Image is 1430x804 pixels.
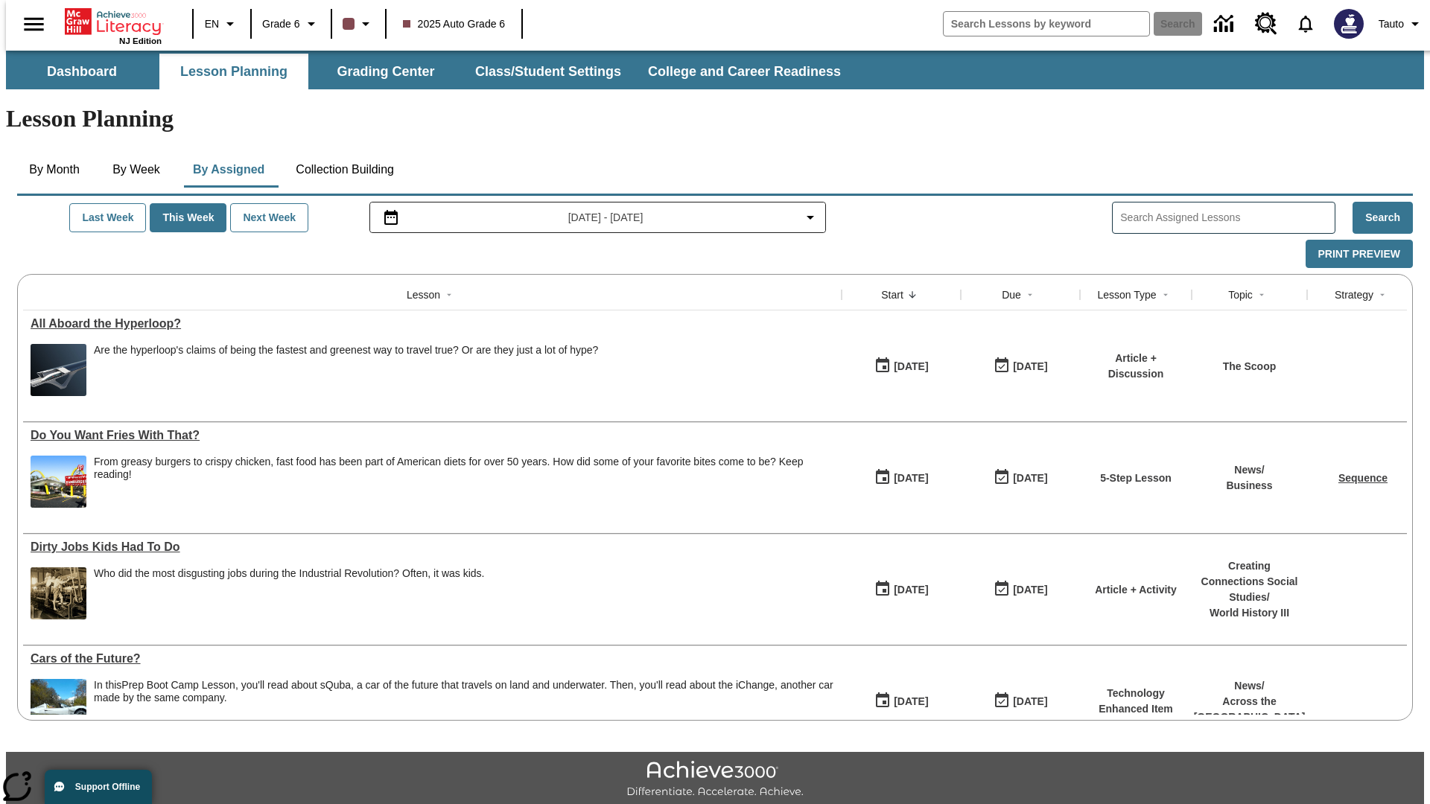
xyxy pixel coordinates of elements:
img: High-tech automobile treading water. [31,679,86,731]
button: Language: EN, Select a language [198,10,246,37]
button: Profile/Settings [1373,10,1430,37]
span: 2025 Auto Grade 6 [403,16,506,32]
p: Article + Activity [1095,582,1177,598]
button: 07/20/26: Last day the lesson can be accessed [988,464,1052,492]
a: Resource Center, Will open in new tab [1246,4,1286,44]
a: Do You Want Fries With That?, Lessons [31,429,834,442]
div: Are the hyperloop's claims of being the fastest and greenest way to travel true? Or are they just... [94,344,598,396]
div: Who did the most disgusting jobs during the Industrial Revolution? Often, it was kids. [94,567,485,619]
div: [DATE] [1013,581,1047,599]
button: 06/30/26: Last day the lesson can be accessed [988,352,1052,380]
img: Avatar [1334,9,1364,39]
div: Start [881,287,903,302]
svg: Collapse Date Range Filter [801,208,819,226]
button: 07/21/25: First time the lesson was available [869,352,933,380]
button: Dashboard [7,54,156,89]
button: Next Week [230,203,308,232]
span: Support Offline [75,782,140,792]
input: Search Assigned Lessons [1120,207,1335,229]
p: Article + Discussion [1087,351,1184,382]
p: News / [1226,462,1272,478]
button: 08/01/26: Last day the lesson can be accessed [988,687,1052,715]
img: Artist rendering of Hyperloop TT vehicle entering a tunnel [31,344,86,396]
div: Cars of the Future? [31,652,834,666]
button: Class/Student Settings [463,54,633,89]
p: Technology Enhanced Item [1087,686,1184,717]
p: 5-Step Lesson [1100,470,1172,486]
button: By Assigned [181,152,276,188]
div: From greasy burgers to crispy chicken, fast food has been part of American diets for over 50 year... [94,456,834,481]
div: [DATE] [894,692,928,711]
button: Search [1353,202,1413,234]
button: College and Career Readiness [636,54,853,89]
button: Sort [903,286,921,304]
testabrev: Prep Boot Camp Lesson, you'll read about sQuba, a car of the future that travels on land and unde... [94,679,833,703]
button: Sort [1253,286,1271,304]
a: Home [65,7,162,36]
button: Sort [1373,286,1391,304]
p: Across the [GEOGRAPHIC_DATA] [1194,694,1306,725]
div: SubNavbar [6,51,1424,89]
p: Creating Connections Social Studies / [1199,558,1300,605]
span: Grade 6 [262,16,300,32]
div: Do You Want Fries With That? [31,429,834,442]
a: Notifications [1286,4,1325,43]
button: Grade: Grade 6, Select a grade [256,10,326,37]
button: 11/30/25: Last day the lesson can be accessed [988,575,1052,604]
div: All Aboard the Hyperloop? [31,317,834,331]
button: 07/11/25: First time the lesson was available [869,575,933,604]
div: [DATE] [894,469,928,488]
div: From greasy burgers to crispy chicken, fast food has been part of American diets for over 50 year... [94,456,834,508]
div: Lesson Type [1097,287,1156,302]
button: Grading Center [311,54,460,89]
button: Lesson Planning [159,54,308,89]
span: [DATE] - [DATE] [568,210,643,226]
p: World History III [1199,605,1300,621]
div: Dirty Jobs Kids Had To Do [31,540,834,554]
button: Last Week [69,203,146,232]
button: Support Offline [45,770,152,804]
span: NJ Edition [119,36,162,45]
button: This Week [150,203,226,232]
span: EN [205,16,219,32]
div: [DATE] [894,581,928,599]
div: Lesson [407,287,440,302]
a: All Aboard the Hyperloop?, Lessons [31,317,834,331]
div: [DATE] [1013,469,1047,488]
p: News / [1194,678,1306,694]
p: Business [1226,478,1272,494]
a: Data Center [1205,4,1246,45]
div: [DATE] [1013,692,1047,711]
div: Are the hyperloop's claims of being the fastest and greenest way to travel true? Or are they just... [94,344,598,357]
button: 07/01/25: First time the lesson was available [869,687,933,715]
button: Select a new avatar [1325,4,1373,43]
button: Sort [1157,286,1175,304]
button: Select the date range menu item [376,208,820,226]
div: In this Prep Boot Camp Lesson, you'll read about sQuba, a car of the future that travels on land ... [94,679,834,731]
div: [DATE] [1013,357,1047,376]
img: Achieve3000 Differentiate Accelerate Achieve [626,761,804,799]
div: Who did the most disgusting jobs during the Industrial Revolution? Often, it was kids. [94,567,485,580]
button: By Week [99,152,174,188]
a: Cars of the Future? , Lessons [31,652,834,666]
span: Tauto [1379,16,1404,32]
div: Topic [1228,287,1253,302]
button: Class color is dark brown. Change class color [337,10,381,37]
h1: Lesson Planning [6,105,1424,133]
button: By Month [17,152,92,188]
button: Print Preview [1306,240,1413,269]
button: Sort [440,286,458,304]
div: In this [94,679,834,704]
button: Sort [1021,286,1039,304]
button: 07/14/25: First time the lesson was available [869,464,933,492]
div: Due [1002,287,1021,302]
img: One of the first McDonald's stores, with the iconic red sign and golden arches. [31,456,86,508]
button: Open side menu [12,2,56,46]
img: Black and white photo of two young boys standing on a piece of heavy machinery [31,567,86,619]
input: search field [944,12,1149,36]
div: Strategy [1335,287,1373,302]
